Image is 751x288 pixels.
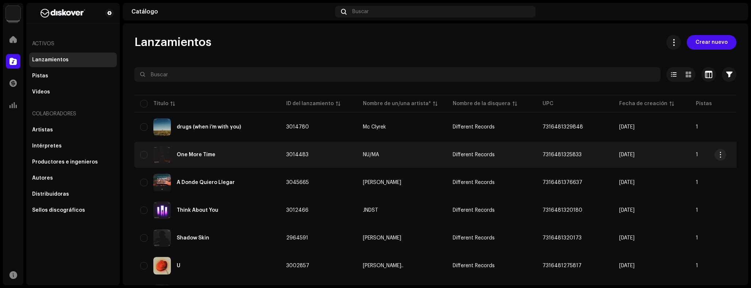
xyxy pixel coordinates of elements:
[29,123,117,137] re-m-nav-item: Artistas
[453,100,510,107] div: Nombre de la disquera
[177,124,241,130] div: drugs (when i’m with you)
[286,235,308,241] span: 2964591
[453,124,495,130] span: Different Records
[29,187,117,201] re-m-nav-item: Distribuidoras
[29,105,117,123] re-a-nav-header: Colaboradores
[363,180,441,185] span: Paula Vázquez
[543,124,583,130] span: 7316481329848
[153,201,171,219] img: e888705a-3cd7-40ad-8e29-0b4be22bd9ef
[543,235,582,241] span: 7316481320173
[619,208,635,213] span: 21 sept 2025
[32,159,98,165] div: Productores e ingenieros
[453,235,495,241] span: Different Records
[134,67,660,82] input: Buscar
[363,152,441,157] span: NU/MA
[131,9,332,15] div: Catálogo
[363,235,401,241] div: [PERSON_NAME]
[32,9,93,18] img: b627a117-4a24-417a-95e9-2d0c90689367
[543,263,582,268] span: 7316481275817
[453,208,495,213] span: Different Records
[543,180,582,185] span: 7316481376637
[696,263,698,268] span: 1
[619,100,667,107] div: Fecha de creación
[363,100,431,107] div: Nombre de un/una artista*
[286,152,309,157] span: 3014483
[619,235,635,241] span: 31 jul 2025
[286,100,334,107] div: ID del lanzamiento
[177,235,209,241] div: Shadow Skin
[363,208,441,213] span: JNDST
[153,100,168,107] div: Título
[32,143,62,149] div: Intérpretes
[6,6,20,20] img: 297a105e-aa6c-4183-9ff4-27133c00f2e2
[32,207,85,213] div: Sellos discográficos
[363,124,441,130] span: Mc Clyrek
[32,127,53,133] div: Artistas
[728,6,739,18] img: 64330119-7c00-4796-a648-24c9ce22806e
[153,174,171,191] img: 7f35bff3-1fa2-44b5-808b-53c1020aea6d
[29,203,117,218] re-m-nav-item: Sellos discográficos
[177,152,215,157] div: One More Time
[286,208,309,213] span: 3012466
[619,180,635,185] span: 6 oct 2025
[687,35,736,50] button: Crear nuevo
[153,229,171,247] img: cb64c93d-f1c6-4c0b-a1f8-16afef4fb577
[134,35,211,50] span: Lanzamientos
[32,73,48,79] div: Pistas
[32,57,69,63] div: Lanzamientos
[29,35,117,53] re-a-nav-header: Activos
[177,263,180,268] div: U
[32,191,69,197] div: Distribuidoras
[543,208,582,213] span: 7316481320180
[286,180,309,185] span: 3045665
[363,208,378,213] div: JNDST
[453,263,495,268] span: Different Records
[696,180,698,185] span: 1
[619,124,635,130] span: 23 sept 2025
[363,180,401,185] div: [PERSON_NAME]
[696,152,698,157] span: 1
[696,35,728,50] span: Crear nuevo
[363,263,403,268] div: [PERSON_NAME]..
[453,152,495,157] span: Different Records
[29,139,117,153] re-m-nav-item: Intérpretes
[352,9,369,15] span: Buscar
[153,118,171,136] img: aec0bc35-70be-4723-b485-7a325219e778
[32,89,50,95] div: Videos
[177,180,235,185] div: A Donde Quiero Llegar
[453,180,495,185] span: Different Records
[696,208,698,213] span: 1
[696,124,698,130] span: 1
[29,85,117,99] re-m-nav-item: Videos
[363,263,441,268] span: bruce..
[363,235,441,241] span: Jared Moreno
[286,124,309,130] span: 3014780
[363,124,386,130] div: Mc Clyrek
[153,257,171,274] img: 2191ae7f-107e-4fc3-839a-26f234761e41
[32,175,53,181] div: Autores
[363,152,379,157] div: NU/MA
[153,146,171,164] img: 0f6e3797-d12d-418a-856f-908c75278c85
[619,152,635,157] span: 23 sept 2025
[619,263,635,268] span: 10 sept 2025
[696,235,698,241] span: 1
[543,152,582,157] span: 7316481325833
[29,171,117,185] re-m-nav-item: Autores
[29,69,117,83] re-m-nav-item: Pistas
[286,263,309,268] span: 3002857
[29,155,117,169] re-m-nav-item: Productores e ingenieros
[29,53,117,67] re-m-nav-item: Lanzamientos
[177,208,218,213] div: Think About You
